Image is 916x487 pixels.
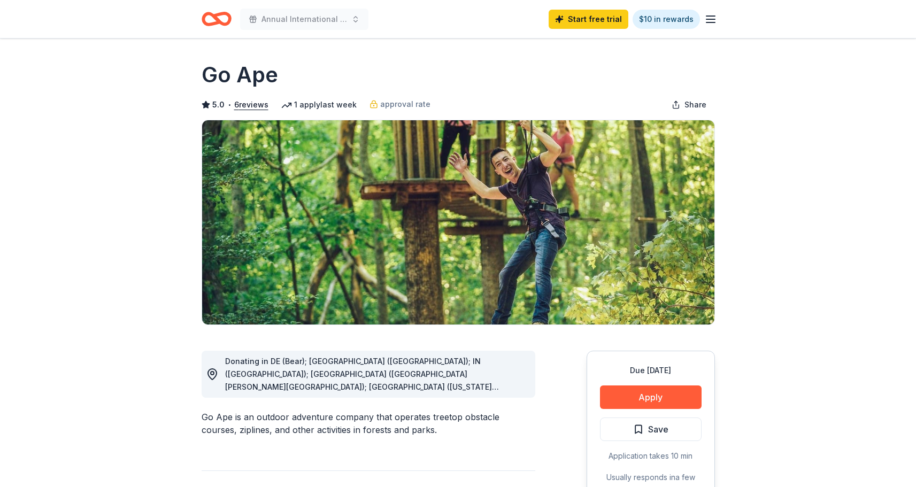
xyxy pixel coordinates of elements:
[225,357,506,468] span: Donating in DE (Bear); [GEOGRAPHIC_DATA] ([GEOGRAPHIC_DATA]); IN ([GEOGRAPHIC_DATA]); [GEOGRAPHIC...
[600,385,702,409] button: Apply
[202,120,714,324] img: Image for Go Ape
[202,60,278,90] h1: Go Ape
[600,418,702,441] button: Save
[212,98,225,111] span: 5.0
[633,10,700,29] a: $10 in rewards
[240,9,368,30] button: Annual International Dinner
[281,98,357,111] div: 1 apply last week
[234,98,268,111] button: 6reviews
[663,94,715,115] button: Share
[202,411,535,436] div: Go Ape is an outdoor adventure company that operates treetop obstacle courses, ziplines, and othe...
[380,98,430,111] span: approval rate
[684,98,706,111] span: Share
[600,450,702,462] div: Application takes 10 min
[202,6,232,32] a: Home
[648,422,668,436] span: Save
[370,98,430,111] a: approval rate
[600,364,702,377] div: Due [DATE]
[227,101,231,109] span: •
[261,13,347,26] span: Annual International Dinner
[549,10,628,29] a: Start free trial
